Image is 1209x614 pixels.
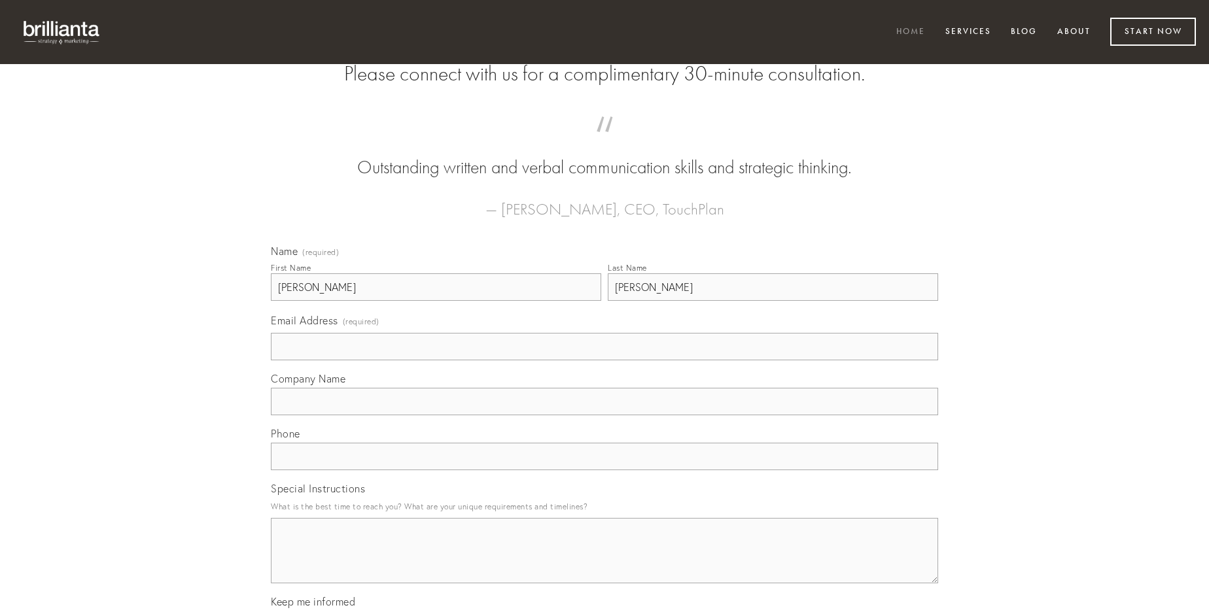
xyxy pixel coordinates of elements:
[937,22,1000,43] a: Services
[271,595,355,608] span: Keep me informed
[292,129,917,155] span: “
[608,263,647,273] div: Last Name
[1002,22,1045,43] a: Blog
[343,313,379,330] span: (required)
[271,372,345,385] span: Company Name
[1110,18,1196,46] a: Start Now
[1049,22,1099,43] a: About
[292,129,917,180] blockquote: Outstanding written and verbal communication skills and strategic thinking.
[13,13,111,51] img: brillianta - research, strategy, marketing
[271,498,938,515] p: What is the best time to reach you? What are your unique requirements and timelines?
[271,482,365,495] span: Special Instructions
[271,314,338,327] span: Email Address
[292,180,917,222] figcaption: — [PERSON_NAME], CEO, TouchPlan
[271,61,938,86] h2: Please connect with us for a complimentary 30-minute consultation.
[302,248,339,256] span: (required)
[271,263,311,273] div: First Name
[271,245,298,258] span: Name
[888,22,934,43] a: Home
[271,427,300,440] span: Phone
